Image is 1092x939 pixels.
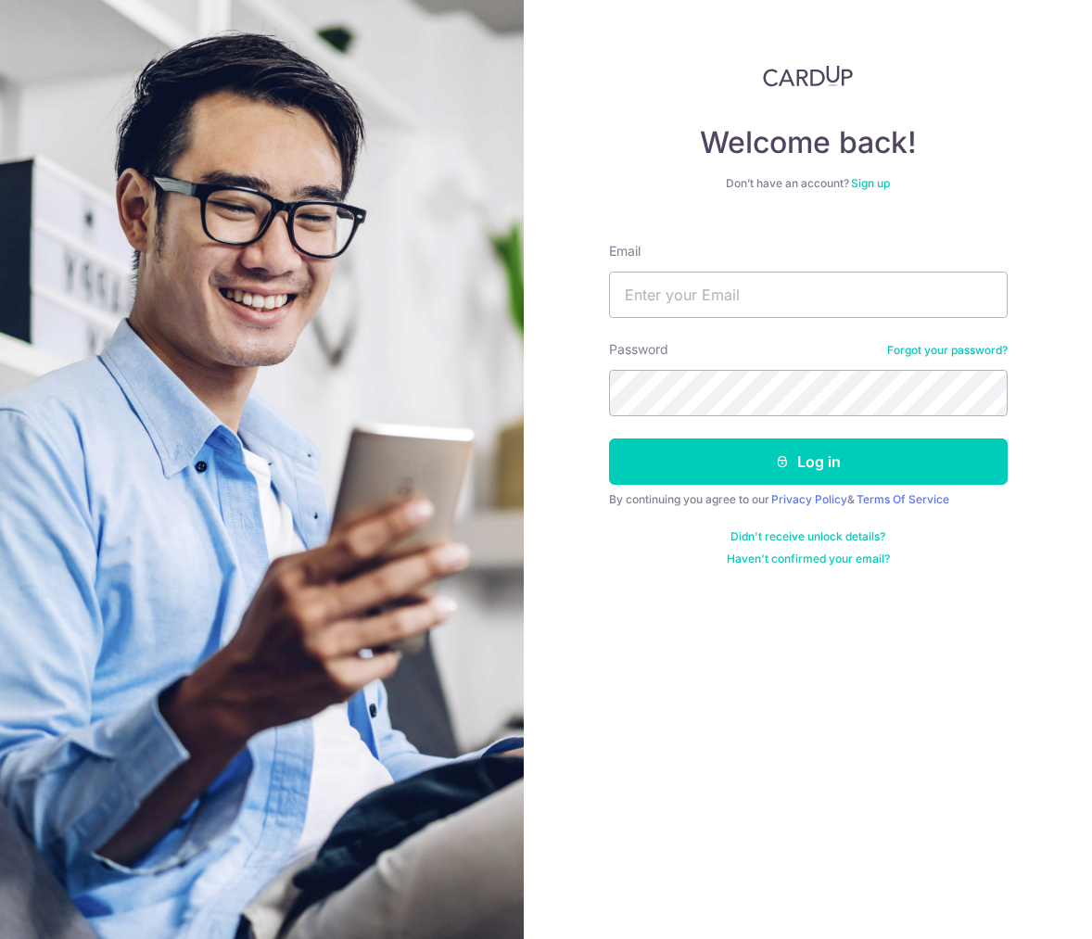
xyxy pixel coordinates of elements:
[609,272,1008,318] input: Enter your Email
[857,492,949,506] a: Terms Of Service
[609,492,1008,507] div: By continuing you agree to our &
[609,124,1008,161] h4: Welcome back!
[851,176,890,190] a: Sign up
[727,552,890,566] a: Haven't confirmed your email?
[609,340,668,359] label: Password
[887,343,1008,358] a: Forgot your password?
[609,176,1008,191] div: Don’t have an account?
[609,438,1008,485] button: Log in
[771,492,847,506] a: Privacy Policy
[763,65,854,87] img: CardUp Logo
[609,242,641,260] label: Email
[730,529,885,544] a: Didn't receive unlock details?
